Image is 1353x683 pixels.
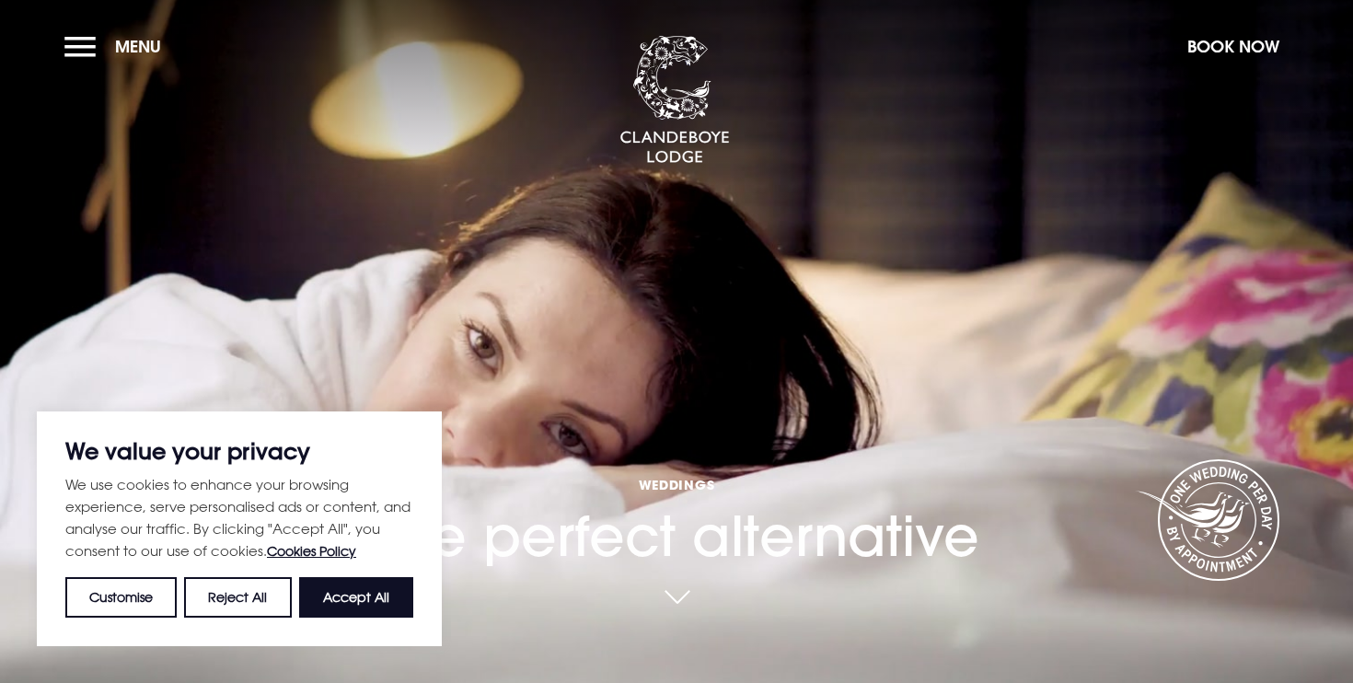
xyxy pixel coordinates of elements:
p: We value your privacy [65,440,413,462]
button: Customise [65,577,177,618]
button: Book Now [1178,27,1289,66]
h1: The perfect alternative [375,391,979,569]
span: Menu [115,36,161,57]
p: We use cookies to enhance your browsing experience, serve personalised ads or content, and analys... [65,473,413,562]
div: We value your privacy [37,411,442,646]
button: Accept All [299,577,413,618]
a: Cookies Policy [267,543,356,559]
span: Weddings [375,476,979,493]
img: Clandeboye Lodge [619,36,730,165]
button: Reject All [184,577,291,618]
button: Menu [64,27,170,66]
